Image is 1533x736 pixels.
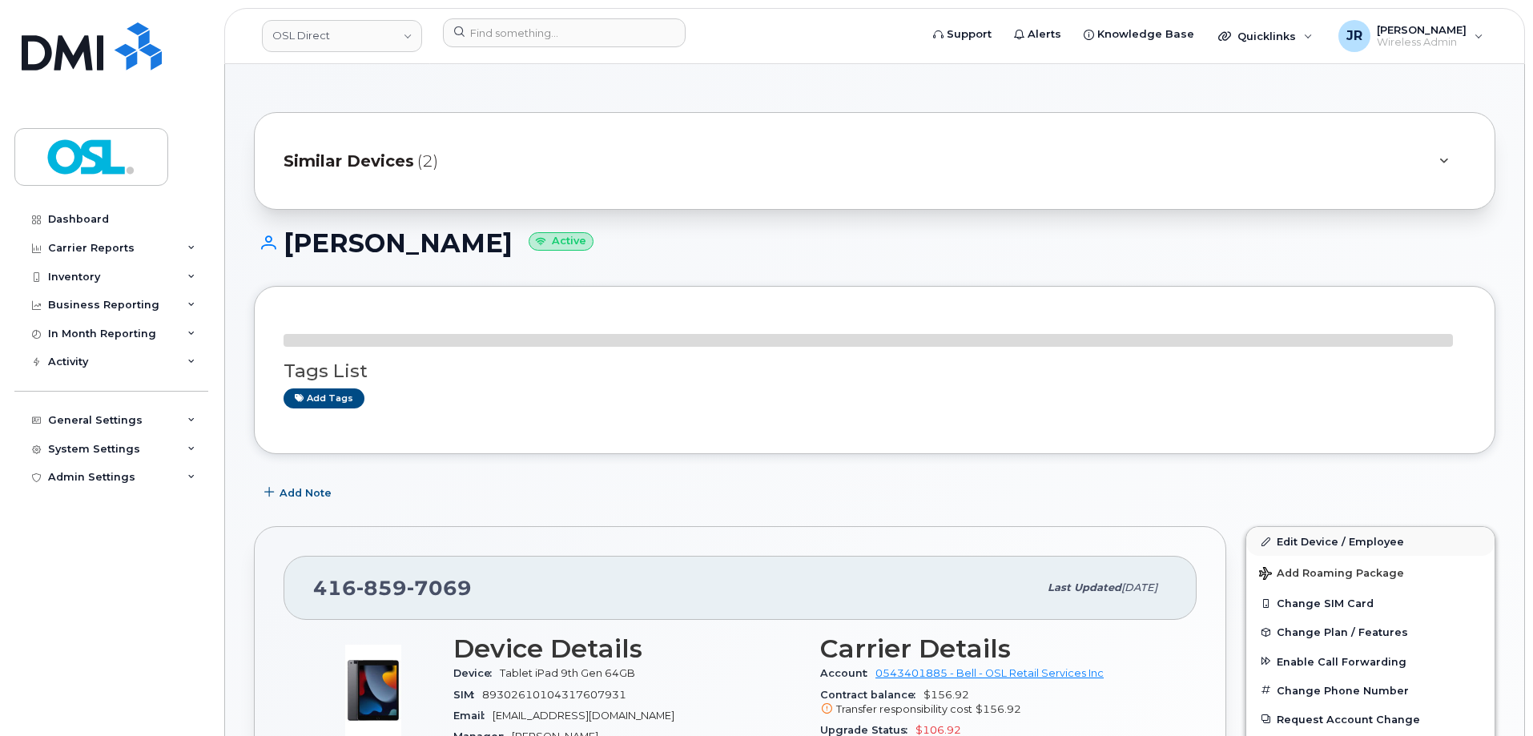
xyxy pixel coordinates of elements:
[284,388,364,408] a: Add tags
[820,634,1168,663] h3: Carrier Details
[820,689,923,701] span: Contract balance
[529,232,593,251] small: Active
[407,576,472,600] span: 7069
[1277,626,1408,638] span: Change Plan / Features
[1246,556,1495,589] button: Add Roaming Package
[836,703,972,715] span: Transfer responsibility cost
[1246,527,1495,556] a: Edit Device / Employee
[1259,567,1404,582] span: Add Roaming Package
[1246,705,1495,734] button: Request Account Change
[284,150,414,173] span: Similar Devices
[417,150,438,173] span: (2)
[820,724,915,736] span: Upgrade Status
[820,667,875,679] span: Account
[493,710,674,722] span: [EMAIL_ADDRESS][DOMAIN_NAME]
[453,689,482,701] span: SIM
[280,485,332,501] span: Add Note
[1246,589,1495,617] button: Change SIM Card
[453,667,500,679] span: Device
[254,229,1495,257] h1: [PERSON_NAME]
[1246,617,1495,646] button: Change Plan / Features
[976,703,1021,715] span: $156.92
[1048,581,1121,593] span: Last updated
[453,634,801,663] h3: Device Details
[1121,581,1157,593] span: [DATE]
[453,710,493,722] span: Email
[1246,647,1495,676] button: Enable Call Forwarding
[500,667,635,679] span: Tablet iPad 9th Gen 64GB
[313,576,472,600] span: 416
[1246,676,1495,705] button: Change Phone Number
[482,689,626,701] span: 89302610104317607931
[875,667,1104,679] a: 0543401885 - Bell - OSL Retail Services Inc
[284,361,1466,381] h3: Tags List
[254,478,345,507] button: Add Note
[915,724,961,736] span: $106.92
[1277,655,1406,667] span: Enable Call Forwarding
[820,689,1168,718] span: $156.92
[356,576,407,600] span: 859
